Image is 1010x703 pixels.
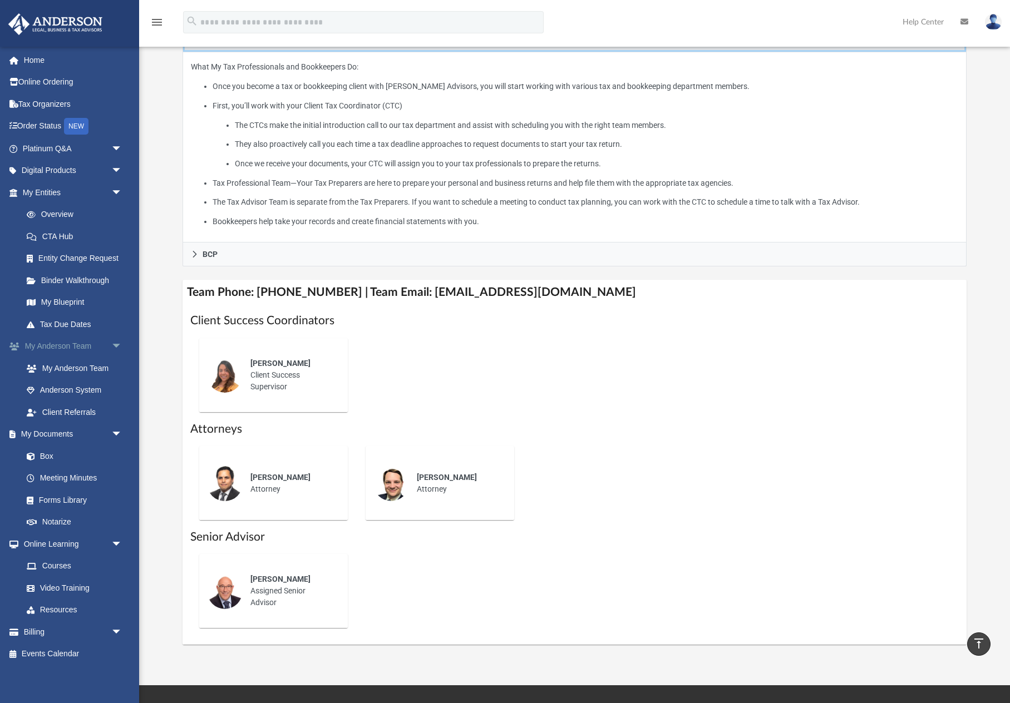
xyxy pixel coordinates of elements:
[8,71,139,93] a: Online Ordering
[190,421,959,437] h1: Attorneys
[111,335,134,358] span: arrow_drop_down
[213,215,958,229] li: Bookkeepers help take your records and create financial statements with you.
[8,137,139,160] a: Platinum Q&Aarrow_drop_down
[111,423,134,446] span: arrow_drop_down
[191,60,958,228] p: What My Tax Professionals and Bookkeepers Do:
[16,401,139,423] a: Client Referrals
[417,473,477,482] span: [PERSON_NAME]
[235,137,958,151] li: They also proactively call you each time a tax deadline approaches to request documents to start ...
[150,21,164,29] a: menu
[16,577,128,599] a: Video Training
[972,637,986,650] i: vertical_align_top
[8,49,139,71] a: Home
[183,242,967,266] a: BCP
[16,511,134,533] a: Notarize
[16,555,134,577] a: Courses
[213,195,958,209] li: The Tax Advisor Team is separate from the Tax Preparers. If you want to schedule a meeting to con...
[16,247,139,270] a: Entity Change Request
[16,269,139,291] a: Binder Walkthrough
[8,621,139,643] a: Billingarrow_drop_down
[213,176,958,190] li: Tax Professional Team—Your Tax Preparers are here to prepare your personal and business returns a...
[5,13,106,35] img: Anderson Advisors Platinum Portal
[373,466,409,501] img: thumbnail
[8,533,134,555] a: Online Learningarrow_drop_down
[186,15,198,27] i: search
[16,467,134,489] a: Meeting Minutes
[183,52,967,242] div: Tax & Bookkeeping
[8,643,139,665] a: Events Calendar
[207,357,243,393] img: thumbnail
[190,313,959,329] h1: Client Success Coordinators
[250,359,311,368] span: [PERSON_NAME]
[183,280,967,305] h4: Team Phone: [PHONE_NUMBER] | Team Email: [EMAIL_ADDRESS][DOMAIN_NAME]
[243,566,340,616] div: Assigned Senior Advisor
[243,350,340,400] div: Client Success Supervisor
[235,118,958,132] li: The CTCs make the initial introduction call to our tax department and assist with scheduling you ...
[207,466,243,501] img: thumbnail
[235,157,958,171] li: Once we receive your documents, your CTC will assign you to your tax professionals to prepare the...
[111,160,134,182] span: arrow_drop_down
[8,181,139,204] a: My Entitiesarrow_drop_down
[967,632,991,656] a: vertical_align_top
[64,118,88,135] div: NEW
[8,335,139,358] a: My Anderson Teamarrow_drop_down
[16,489,128,511] a: Forms Library
[213,99,958,171] li: First, you’ll work with your Client Tax Coordinator (CTC)
[16,445,128,467] a: Box
[8,160,139,182] a: Digital Productsarrow_drop_down
[8,93,139,115] a: Tax Organizers
[409,464,506,503] div: Attorney
[190,529,959,545] h1: Senior Advisor
[207,573,243,609] img: thumbnail
[16,225,139,247] a: CTA Hub
[243,464,340,503] div: Attorney
[213,80,958,93] li: Once you become a tax or bookkeeping client with [PERSON_NAME] Advisors, you will start working w...
[8,115,139,138] a: Order StatusNEW
[16,204,139,226] a: Overview
[203,250,218,258] span: BCP
[16,599,134,621] a: Resources
[111,181,134,204] span: arrow_drop_down
[16,379,139,402] a: Anderson System
[16,357,134,379] a: My Anderson Team
[150,16,164,29] i: menu
[250,575,311,583] span: [PERSON_NAME]
[8,423,134,445] a: My Documentsarrow_drop_down
[111,621,134,643] span: arrow_drop_down
[250,473,311,482] span: [PERSON_NAME]
[16,313,139,335] a: Tax Due Dates
[111,137,134,160] span: arrow_drop_down
[985,14,1002,30] img: User Pic
[16,291,134,314] a: My Blueprint
[111,533,134,556] span: arrow_drop_down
